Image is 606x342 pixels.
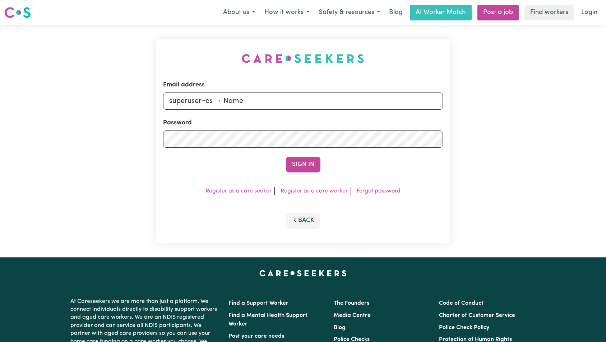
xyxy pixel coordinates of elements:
a: Find a Support Worker [228,300,288,306]
a: Careseekers home page [259,270,347,276]
a: Police Check Policy [439,325,489,331]
a: Register as a care worker [281,188,348,194]
a: Register as a care seeker [205,188,272,194]
a: AI Worker Match [410,5,472,20]
a: Media Centre [334,313,371,318]
a: Find workers [524,5,574,20]
img: Careseekers logo [4,6,31,19]
input: Email address [163,92,443,110]
a: Forgot password [357,188,401,194]
a: Blog [385,5,407,20]
label: Password [163,118,192,128]
a: Blog [334,325,346,331]
button: Sign In [286,157,320,172]
a: Find a Mental Health Support Worker [228,313,307,327]
a: Post your care needs [228,333,284,339]
a: The Founders [334,300,369,306]
a: Charter of Customer Service [439,313,515,318]
button: Safety & resources [314,5,385,20]
button: About us [218,5,260,20]
a: Code of Conduct [439,300,484,306]
button: How it works [260,5,314,20]
a: Post a job [477,5,519,20]
a: Careseekers logo [4,4,31,21]
label: Email address [163,80,205,90]
button: Back [286,213,320,228]
a: Login [577,5,602,20]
